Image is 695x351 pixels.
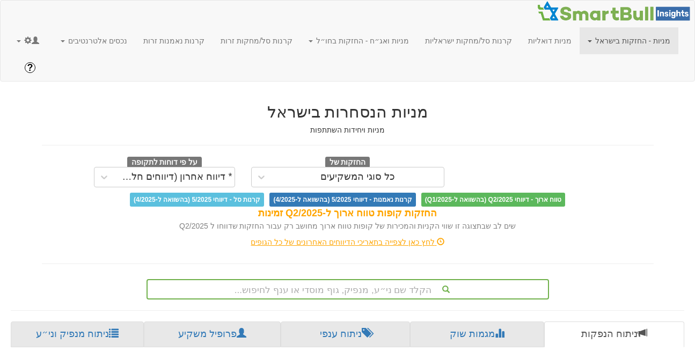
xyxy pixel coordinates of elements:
a: ניתוח מנפיק וני״ע [11,321,144,347]
a: מניות ואג״ח - החזקות בחו״ל [301,27,417,54]
div: שים לב שבתצוגה זו שווי הקניות והמכירות של קופות טווח ארוך מחושב רק עבור החזקות שדווחו ל Q2/2025 [42,221,654,231]
div: כל סוגי המשקיעים [320,172,395,182]
div: הקלד שם ני״ע, מנפיק, גוף מוסדי או ענף לחיפוש... [148,280,548,298]
a: קרנות סל/מחקות זרות [213,27,301,54]
h2: מניות הנסחרות בישראל [42,103,654,121]
span: קרנות סל - דיווחי 5/2025 (בהשוואה ל-4/2025) [130,193,264,207]
div: החזקות קופות טווח ארוך ל-Q2/2025 זמינות [42,207,654,221]
a: קרנות סל/מחקות ישראליות [417,27,520,54]
div: * דיווח אחרון (דיווחים חלקיים) [116,172,232,182]
h5: מניות ויחידות השתתפות [42,126,654,134]
a: מניות דואליות [520,27,580,54]
a: פרופיל משקיע [144,321,280,347]
a: מניות - החזקות בישראל [580,27,678,54]
a: נכסים אלטרנטיבים [53,27,135,54]
a: ניתוח הנפקות [544,321,684,347]
img: Smartbull [537,1,694,22]
div: לחץ כאן לצפייה בתאריכי הדיווחים האחרונים של כל הגופים [34,237,662,247]
a: ניתוח ענפי [281,321,410,347]
span: ? [27,62,33,73]
a: מגמות שוק [410,321,544,347]
a: ? [17,54,43,81]
span: החזקות של [325,157,370,169]
span: טווח ארוך - דיווחי Q2/2025 (בהשוואה ל-Q1/2025) [421,193,565,207]
a: קרנות נאמנות זרות [135,27,213,54]
span: על פי דוחות לתקופה [127,157,202,169]
span: קרנות נאמנות - דיווחי 5/2025 (בהשוואה ל-4/2025) [269,193,415,207]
